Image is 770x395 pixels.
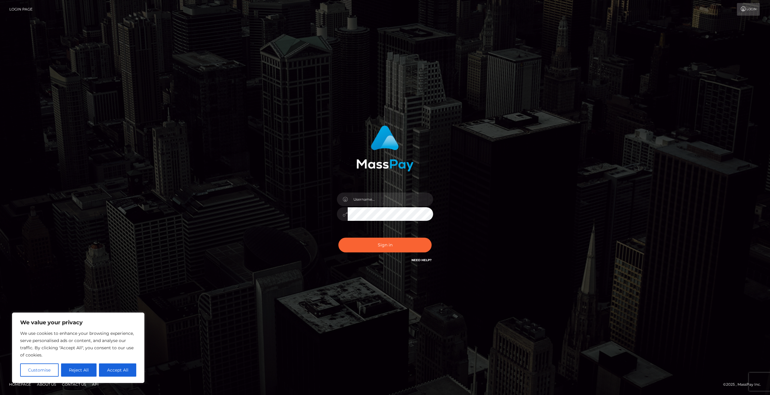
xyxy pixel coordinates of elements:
a: Need Help? [411,258,432,262]
a: Login [737,3,760,16]
a: About Us [35,380,58,389]
a: Contact Us [60,380,88,389]
div: © 2025 , MassPay Inc. [723,381,765,388]
button: Accept All [99,363,136,377]
p: We value your privacy [20,319,136,326]
button: Reject All [61,363,97,377]
button: Sign in [338,238,432,252]
p: We use cookies to enhance your browsing experience, serve personalised ads or content, and analys... [20,330,136,359]
img: MassPay Login [356,125,414,171]
input: Username... [348,193,433,206]
div: We value your privacy [12,313,144,383]
a: Login Page [9,3,32,16]
button: Customise [20,363,59,377]
a: Homepage [7,380,33,389]
a: API [90,380,101,389]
